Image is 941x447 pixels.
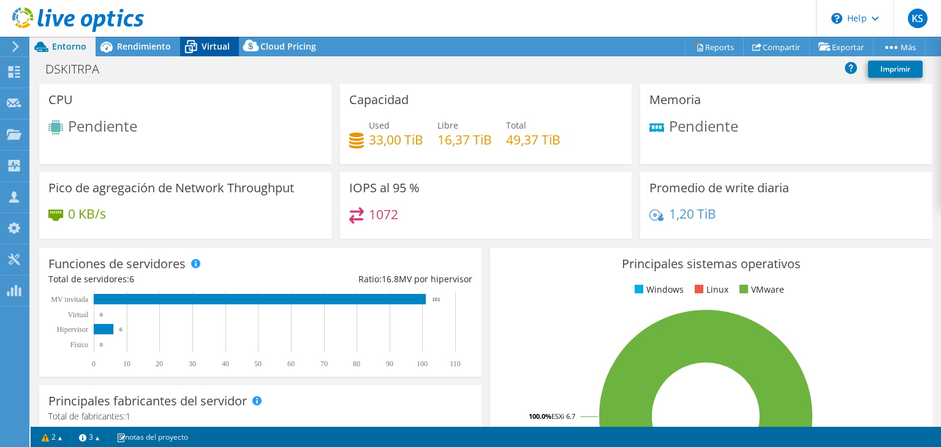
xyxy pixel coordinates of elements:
[736,283,784,296] li: VMware
[100,342,103,348] text: 0
[669,116,738,136] span: Pendiente
[506,119,526,131] span: Total
[743,37,810,56] a: Compartir
[260,272,472,286] div: Ratio: MV por hipervisor
[156,359,163,368] text: 20
[117,40,171,52] span: Rendimiento
[369,119,390,131] span: Used
[632,283,684,296] li: Windows
[369,208,398,221] h4: 1072
[506,133,561,146] h4: 49,37 TiB
[437,119,458,131] span: Libre
[349,181,420,195] h3: IOPS al 95 %
[189,359,196,368] text: 30
[129,273,134,285] span: 6
[70,340,88,349] tspan: Físico
[48,410,472,423] h4: Total de fabricantes:
[48,257,186,271] h3: Funciones de servidores
[51,295,88,304] text: MV invitada
[100,312,103,318] text: 0
[119,326,123,332] text: 6
[260,40,316,52] span: Cloud Pricing
[70,429,108,445] a: 3
[48,181,294,195] h3: Pico de agregación de Network Throughput
[417,359,428,368] text: 100
[254,359,262,368] text: 50
[108,429,197,445] a: notas del proyecto
[529,411,551,421] tspan: 100.0%
[222,359,229,368] text: 40
[649,181,789,195] h3: Promedio de write diaria
[669,207,716,220] h4: 1,20 TiB
[908,9,928,28] span: KS
[450,359,461,368] text: 110
[33,429,71,445] a: 2
[48,272,260,286] div: Total de servidores:
[382,273,399,285] span: 16.8
[48,93,73,107] h3: CPU
[40,62,118,76] h1: DSKITRPA
[432,296,440,302] text: 101
[52,40,86,52] span: Entorno
[92,359,96,368] text: 0
[649,93,701,107] h3: Memoria
[287,359,295,368] text: 60
[202,40,230,52] span: Virtual
[68,207,106,220] h4: 0 KB/s
[873,37,926,56] a: Más
[349,93,409,107] h3: Capacidad
[386,359,393,368] text: 90
[551,411,575,421] tspan: ESXi 6.7
[437,133,492,146] h4: 16,37 TiB
[692,283,728,296] li: Linux
[68,116,137,136] span: Pendiente
[57,325,88,334] text: Hipervisor
[369,133,423,146] h4: 33,00 TiB
[126,410,130,422] span: 1
[353,359,360,368] text: 80
[809,37,874,56] a: Exportar
[123,359,130,368] text: 10
[685,37,744,56] a: Reports
[499,257,923,271] h3: Principales sistemas operativos
[831,13,842,24] svg: \n
[868,61,923,78] a: Imprimir
[48,394,247,408] h3: Principales fabricantes del servidor
[320,359,328,368] text: 70
[68,310,89,319] text: Virtual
